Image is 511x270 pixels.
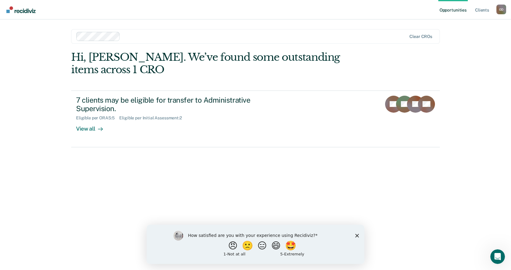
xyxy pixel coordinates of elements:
div: O D [496,5,506,14]
div: Hi, [PERSON_NAME]. We’ve found some outstanding items across 1 CRO [71,51,366,76]
button: Profile dropdown button [496,5,506,14]
div: Clear CROs [409,34,432,39]
div: 7 clients may be eligible for transfer to Administrative Supervision. [76,96,290,113]
iframe: Intercom live chat [490,249,505,264]
div: Eligible per ORAS : 5 [76,115,119,121]
div: Eligible per Initial Assessment : 2 [119,115,186,121]
img: Recidiviz [6,6,36,13]
a: 7 clients may be eligible for transfer to Administrative Supervision.Eligible per ORAS:5Eligible ... [71,91,440,147]
div: View all [76,121,110,132]
iframe: Survey by Kim from Recidiviz [147,225,364,264]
